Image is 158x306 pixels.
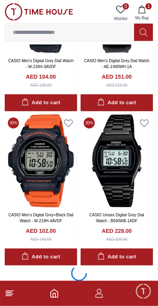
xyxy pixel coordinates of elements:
div: AED 130.00 [30,82,51,88]
img: ... [5,3,73,20]
button: Add to cart [5,249,77,265]
div: AED 325.00 [106,236,127,242]
button: Add to cart [81,94,153,111]
span: 0 [123,3,129,9]
img: CASIO Men's Digital Grey+Black Dial Watch - W-219H-4AVDF [5,114,77,208]
span: Wishlist [111,16,130,22]
h4: AED 151.00 [102,73,132,81]
a: CASIO Men's Digital Grey+Black Dial Watch - W-219H-4AVDF [8,213,73,223]
a: Home [50,289,59,298]
div: AED 145.00 [30,236,51,242]
div: Add to cart [22,253,60,262]
span: My Bag [132,15,152,21]
a: CASIO Unisex Digital Grey Dial Watch - B640WB-1ADF [89,213,144,223]
span: 30 % [8,118,19,129]
h4: AED 104.00 [26,73,56,81]
div: AED 215.00 [106,82,127,88]
div: Add to cart [97,253,136,262]
button: Add to cart [5,94,77,111]
span: 1 [145,3,152,9]
button: 1My Bag [130,3,153,23]
h4: AED 102.00 [26,227,56,235]
div: Chat Widget [135,283,152,300]
a: CASIO Men's Digital Grey Dial Watch - W-218H-3AVDF [8,59,73,69]
a: CASIO Men's Digital Grey Dial Watch - AE-1400WH-1A [84,59,149,69]
div: Add to cart [22,98,60,107]
a: 0Wishlist [111,3,130,23]
img: CASIO Unisex Digital Grey Dial Watch - B640WB-1ADF [81,114,153,208]
h4: AED 228.00 [102,227,132,235]
span: 30 % [84,118,95,129]
button: Add to cart [81,249,153,265]
div: Add to cart [97,98,136,107]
